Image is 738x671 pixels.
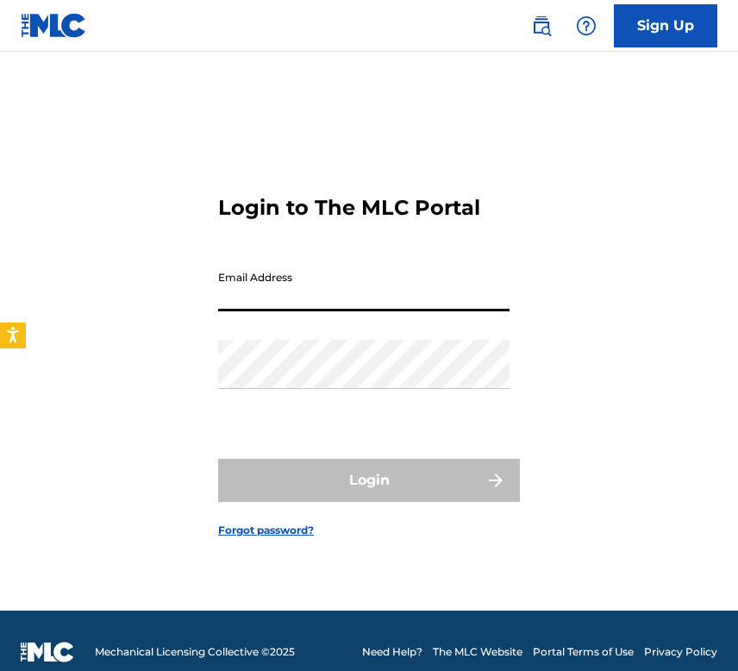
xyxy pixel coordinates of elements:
[433,644,522,660] a: The MLC Website
[21,13,87,38] img: MLC Logo
[21,642,74,662] img: logo
[362,644,422,660] a: Need Help?
[644,644,717,660] a: Privacy Policy
[218,195,480,221] h3: Login to The MLC Portal
[218,523,314,538] a: Forgot password?
[576,16,597,36] img: help
[524,9,559,43] a: Public Search
[531,16,552,36] img: search
[614,4,717,47] a: Sign Up
[569,9,604,43] div: Help
[533,644,634,660] a: Portal Terms of Use
[95,644,295,660] span: Mechanical Licensing Collective © 2025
